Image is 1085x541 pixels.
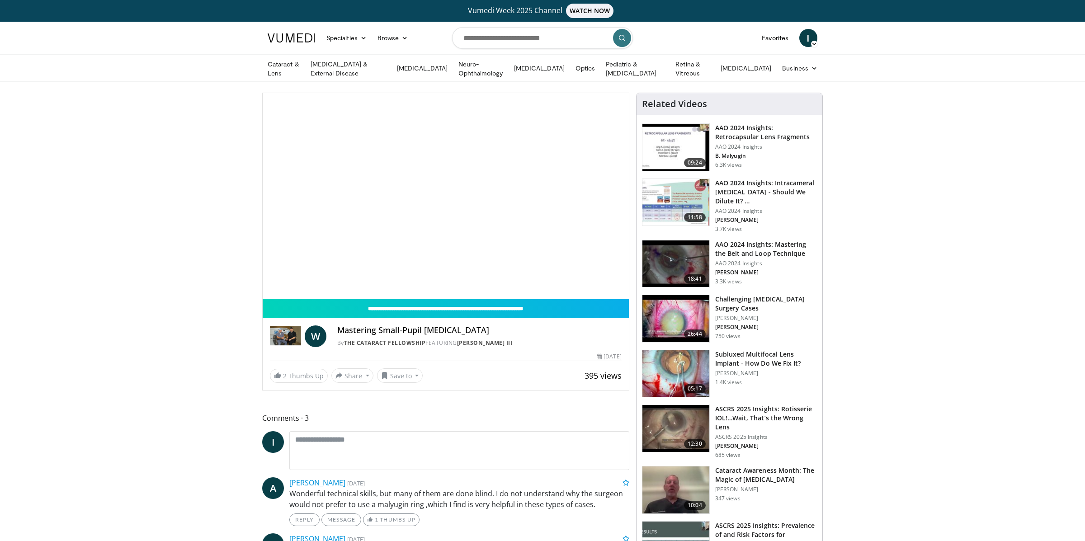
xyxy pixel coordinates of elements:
a: 10:04 Cataract Awareness Month: The Magic of [MEDICAL_DATA] [PERSON_NAME] 347 views [642,466,817,514]
a: The Cataract Fellowship [344,339,426,347]
p: [PERSON_NAME] [715,216,817,224]
p: AAO 2024 Insights [715,260,817,267]
a: [MEDICAL_DATA] [509,59,570,77]
a: Retina & Vitreous [670,60,715,78]
h4: Mastering Small-Pupil [MEDICAL_DATA] [337,325,622,335]
img: 05a6f048-9eed-46a7-93e1-844e43fc910c.150x105_q85_crop-smart_upscale.jpg [642,295,709,342]
a: Optics [570,59,600,77]
a: 2 Thumbs Up [270,369,328,383]
p: B. Malyugin [715,152,817,160]
h3: Cataract Awareness Month: The Magic of [MEDICAL_DATA] [715,466,817,484]
p: 3.3K views [715,278,742,285]
img: 01f52a5c-6a53-4eb2-8a1d-dad0d168ea80.150x105_q85_crop-smart_upscale.jpg [642,124,709,171]
p: AAO 2024 Insights [715,207,817,215]
a: Specialties [321,29,372,47]
a: A [262,477,284,499]
p: 1.4K views [715,379,742,386]
a: 18:41 AAO 2024 Insights: Mastering the Belt and Loop Technique AAO 2024 Insights [PERSON_NAME] 3.... [642,240,817,288]
a: 12:30 ASCRS 2025 Insights: Rotisserie IOL!…Wait, That’s the Wrong Lens ASCRS 2025 Insights [PERSO... [642,405,817,459]
small: [DATE] [347,479,365,487]
a: Neuro-Ophthalmology [453,60,509,78]
h3: AAO 2024 Insights: Mastering the Belt and Loop Technique [715,240,817,258]
span: 10:04 [684,501,706,510]
button: Save to [377,368,423,383]
span: 12:30 [684,439,706,448]
p: [PERSON_NAME] [715,370,817,377]
a: Cataract & Lens [262,60,305,78]
p: [PERSON_NAME] [715,486,817,493]
a: 11:58 AAO 2024 Insights: Intracameral [MEDICAL_DATA] - Should We Dilute It? … AAO 2024 Insights [... [642,179,817,233]
span: 2 [283,372,287,380]
span: 11:58 [684,213,706,222]
p: 750 views [715,333,741,340]
a: Browse [372,29,414,47]
h3: AAO 2024 Insights: Intracameral [MEDICAL_DATA] - Should We Dilute It? … [715,179,817,206]
span: WATCH NOW [566,4,614,18]
a: Pediatric & [MEDICAL_DATA] [600,60,670,78]
h4: Related Videos [642,99,707,109]
button: Share [331,368,373,383]
a: [MEDICAL_DATA] [392,59,453,77]
span: 26:44 [684,329,706,339]
p: [PERSON_NAME] [715,442,817,450]
img: de733f49-b136-4bdc-9e00-4021288efeb7.150x105_q85_crop-smart_upscale.jpg [642,179,709,226]
a: 05:17 Subluxed Multifocal Lens Implant - How Do We Fix It? [PERSON_NAME] 1.4K views [642,350,817,398]
img: 3fc25be6-574f-41c0-96b9-b0d00904b018.150x105_q85_crop-smart_upscale.jpg [642,350,709,397]
span: 09:24 [684,158,706,167]
img: The Cataract Fellowship [270,325,301,347]
span: 395 views [585,370,622,381]
img: 22a3a3a3-03de-4b31-bd81-a17540334f4a.150x105_q85_crop-smart_upscale.jpg [642,240,709,287]
p: 6.3K views [715,161,742,169]
span: Comments 3 [262,412,629,424]
a: Favorites [756,29,794,47]
a: [PERSON_NAME] Iii [457,339,513,347]
p: Wonderful technical skills, but many of them are done blind. I do not understand why the surgeon ... [289,488,629,510]
p: [PERSON_NAME] [715,269,817,276]
span: 05:17 [684,384,706,393]
a: I [799,29,817,47]
a: W [305,325,326,347]
h3: Challenging [MEDICAL_DATA] Surgery Cases [715,295,817,313]
div: [DATE] [597,353,621,361]
p: ASCRS 2025 Insights [715,433,817,441]
div: By FEATURING [337,339,622,347]
p: 347 views [715,495,741,502]
img: VuMedi Logo [268,33,316,42]
input: Search topics, interventions [452,27,633,49]
a: [MEDICAL_DATA] [715,59,777,77]
h3: Subluxed Multifocal Lens Implant - How Do We Fix It? [715,350,817,368]
a: Vumedi Week 2025 ChannelWATCH NOW [269,4,816,18]
a: 09:24 AAO 2024 Insights: Retrocapsular Lens Fragments AAO 2024 Insights B. Malyugin 6.3K views [642,123,817,171]
p: AAO 2024 Insights [715,143,817,151]
a: Message [321,513,361,526]
a: 1 Thumbs Up [363,513,420,526]
video-js: Video Player [263,93,629,299]
a: Reply [289,513,320,526]
span: 1 [375,516,378,523]
p: 685 views [715,452,741,459]
p: [PERSON_NAME] [715,315,817,322]
h3: ASCRS 2025 Insights: Rotisserie IOL!…Wait, That’s the Wrong Lens [715,405,817,432]
span: 18:41 [684,274,706,283]
p: 3.7K views [715,226,742,233]
h3: AAO 2024 Insights: Retrocapsular Lens Fragments [715,123,817,141]
a: I [262,431,284,453]
a: [MEDICAL_DATA] & External Disease [305,60,392,78]
img: a6938446-a60f-4b13-a455-f40e60d59bd3.150x105_q85_crop-smart_upscale.jpg [642,466,709,513]
a: 26:44 Challenging [MEDICAL_DATA] Surgery Cases [PERSON_NAME] [PERSON_NAME] 750 views [642,295,817,343]
a: [PERSON_NAME] [289,478,345,488]
a: Business [777,59,823,77]
p: [PERSON_NAME] [715,324,817,331]
img: 5ae980af-743c-4d96-b653-dad8d2e81d53.150x105_q85_crop-smart_upscale.jpg [642,405,709,452]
